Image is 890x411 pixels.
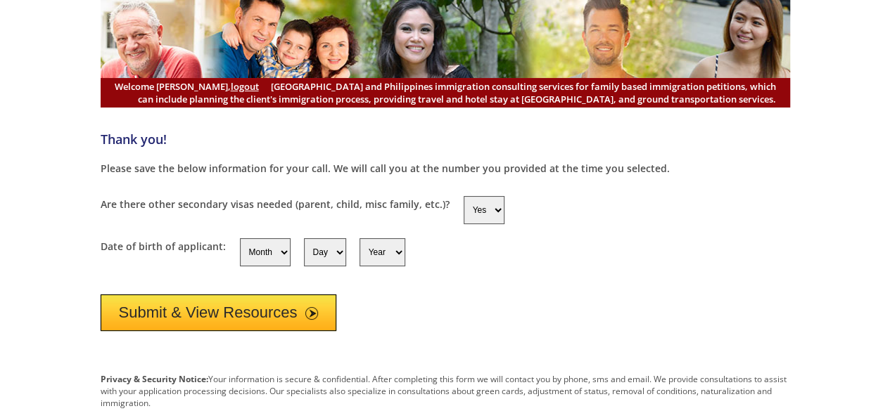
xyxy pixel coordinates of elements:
[101,162,790,175] p: Please save the below information for your call. We will call you at the number you provided at t...
[231,80,259,93] a: logout
[115,80,259,93] span: Welcome [PERSON_NAME],
[101,373,790,409] p: Your information is secure & confidential. After completing this form we will contact you by phon...
[101,240,226,253] label: Date of birth of applicant:
[101,197,450,211] label: Are there other secondary visas needed (parent, child, misc family, etc.)?
[115,80,776,105] span: [GEOGRAPHIC_DATA] and Philippines immigration consulting services for family based immigration pe...
[101,131,790,148] h4: Thank you!
[101,294,337,331] button: Submit & View Resources
[101,373,208,385] strong: Privacy & Security Notice:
